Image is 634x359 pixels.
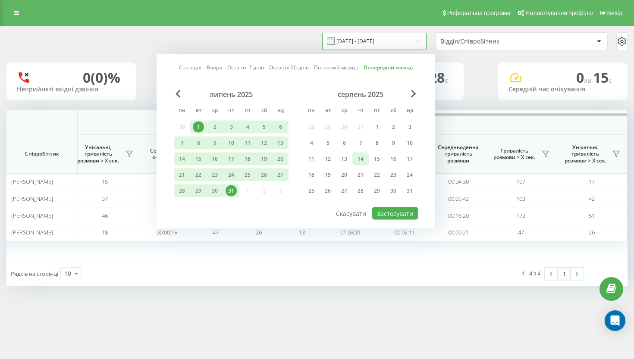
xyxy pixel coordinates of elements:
div: нд 20 лип 2025 р. [272,153,289,165]
span: Співробітник [14,150,70,157]
div: Середній час очікування [508,86,617,93]
div: 2 [388,122,399,133]
span: 42 [589,195,595,203]
div: пн 21 лип 2025 р. [174,169,190,181]
abbr: понеділок [176,105,188,118]
div: 25 [242,169,253,181]
div: 18 [306,169,317,181]
div: ср 13 серп 2025 р. [336,153,352,165]
div: вт 1 лип 2025 р. [190,121,207,134]
div: 24 [226,169,237,181]
a: Вчора [207,63,222,72]
div: 30 [209,185,220,197]
span: 103 [516,195,525,203]
span: 172 [516,212,525,219]
div: чт 14 серп 2025 р. [352,153,369,165]
a: Поточний місяць [314,63,358,72]
div: сб 12 лип 2025 р. [256,137,272,150]
div: пн 4 серп 2025 р. [303,137,320,150]
div: 4 [242,122,253,133]
div: вт 8 лип 2025 р. [190,137,207,150]
div: 5 [322,137,333,149]
span: 46 [102,212,108,219]
td: 00:00:14 [140,207,194,224]
span: 47 [518,228,524,236]
div: вт 5 серп 2025 р. [320,137,336,150]
div: 17 [404,153,415,165]
div: 29 [371,185,383,197]
span: 17 [589,178,595,185]
div: вт 29 лип 2025 р. [190,184,207,197]
div: чт 31 лип 2025 р. [223,184,239,197]
span: Next Month [411,90,416,98]
span: 47 [213,228,219,236]
div: 26 [322,185,333,197]
div: чт 10 лип 2025 р. [223,137,239,150]
div: 7 [176,137,188,149]
div: ср 16 лип 2025 р. [207,153,223,165]
div: 28 [176,185,188,197]
div: нд 31 серп 2025 р. [402,184,418,197]
span: 37 [102,195,108,203]
div: 11 [242,137,253,149]
span: хв [584,75,593,85]
div: 21 [355,169,366,181]
abbr: п’ятниця [370,105,383,118]
span: 15 [593,68,612,87]
div: 20 [275,153,286,165]
div: 1 [193,122,204,133]
td: 00:16:20 [431,207,485,224]
abbr: субота [387,105,400,118]
div: Неприйняті вхідні дзвінки [17,86,126,93]
a: Останні 7 днів [227,63,264,72]
div: чт 7 серп 2025 р. [352,137,369,150]
div: 19 [258,153,270,165]
span: 15 [102,178,108,185]
div: сб 23 серп 2025 р. [385,169,402,181]
div: 8 [193,137,204,149]
span: Тривалість розмови > Х сек. [490,147,539,161]
span: 26 [256,228,262,236]
div: 14 [355,153,366,165]
div: чт 21 серп 2025 р. [352,169,369,181]
span: Унікальні, тривалість розмови > Х сек. [73,144,123,164]
div: 3 [226,122,237,133]
div: 24 [404,169,415,181]
span: 28 [429,68,448,87]
div: 5 [258,122,270,133]
div: 19 [322,169,333,181]
div: нд 17 серп 2025 р. [402,153,418,165]
td: 00:05:42 [431,190,485,207]
div: 14 [176,153,188,165]
td: 00:00:15 [140,224,194,241]
div: липень 2025 [174,90,289,99]
div: 9 [209,137,220,149]
div: 6 [339,137,350,149]
div: 22 [193,169,204,181]
abbr: четвер [354,105,367,118]
div: ср 23 лип 2025 р. [207,169,223,181]
div: 16 [209,153,220,165]
div: 2 [209,122,220,133]
div: нд 3 серп 2025 р. [402,121,418,134]
div: нд 13 лип 2025 р. [272,137,289,150]
div: пт 8 серп 2025 р. [369,137,385,150]
span: Середній час очікування [147,147,187,161]
abbr: неділя [403,105,416,118]
div: пн 28 лип 2025 р. [174,184,190,197]
span: [PERSON_NAME] [11,228,53,236]
div: нд 27 лип 2025 р. [272,169,289,181]
div: 7 [355,137,366,149]
div: 15 [371,153,383,165]
div: пн 25 серп 2025 р. [303,184,320,197]
span: 26 [589,228,595,236]
div: сб 9 серп 2025 р. [385,137,402,150]
div: вт 12 серп 2025 р. [320,153,336,165]
div: пт 11 лип 2025 р. [239,137,256,150]
div: пт 18 лип 2025 р. [239,153,256,165]
td: 00:00:18 [140,190,194,207]
a: 1 [558,268,571,280]
div: ср 9 лип 2025 р. [207,137,223,150]
span: [PERSON_NAME] [11,178,53,185]
span: Рядків на сторінці [11,270,58,278]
